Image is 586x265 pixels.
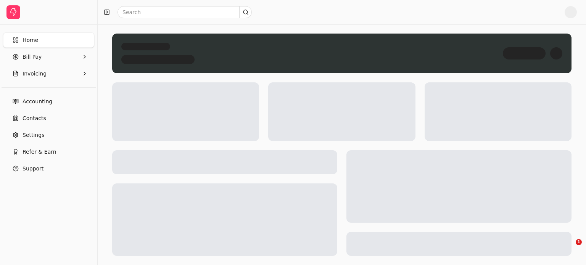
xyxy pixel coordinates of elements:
span: Settings [23,131,44,139]
button: Bill Pay [3,49,94,64]
a: Accounting [3,94,94,109]
a: Home [3,32,94,48]
span: Home [23,36,38,44]
span: Support [23,165,43,173]
span: Refer & Earn [23,148,56,156]
span: Accounting [23,98,52,106]
iframe: Intercom live chat [560,239,578,257]
a: Contacts [3,111,94,126]
a: Settings [3,127,94,143]
button: Support [3,161,94,176]
span: Invoicing [23,70,47,78]
span: 1 [576,239,582,245]
button: Invoicing [3,66,94,81]
span: Contacts [23,114,46,122]
button: Refer & Earn [3,144,94,159]
input: Search [118,6,252,18]
span: Bill Pay [23,53,42,61]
